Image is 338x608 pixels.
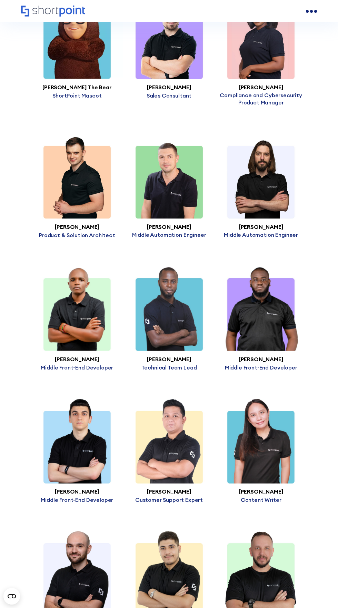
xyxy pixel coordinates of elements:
p: Sales Consultant [123,92,215,99]
h3: [PERSON_NAME] [215,356,307,363]
h3: [PERSON_NAME] [215,489,307,495]
p: Content Writer [215,496,307,504]
h3: [PERSON_NAME] [31,356,123,363]
h3: [PERSON_NAME] [31,224,123,230]
h3: [PERSON_NAME] [123,489,215,495]
p: Middle Front-End Developer [31,496,123,504]
h3: [PERSON_NAME] [215,224,307,230]
p: Customer Support Expert [123,496,215,504]
button: Open CMP widget [3,588,20,605]
iframe: Chat Widget [304,575,338,608]
p: Middle Automation Engineer [123,231,215,239]
p: Middle Front-End Developer [215,364,307,371]
p: Product & Solution Architect [31,232,123,239]
p: ShortPoint Mascot [31,92,123,99]
a: Home [21,6,85,17]
h3: [PERSON_NAME] The Bear [31,84,123,91]
h3: [PERSON_NAME] [123,224,215,230]
p: Middle Automation Engineer [215,231,307,239]
p: Technical Team Lead [123,364,215,371]
p: Compliance and Cybersecurity Product Manager [215,92,307,106]
h3: [PERSON_NAME] [123,356,215,363]
h3: [PERSON_NAME] [215,84,307,91]
h3: [PERSON_NAME] [31,489,123,495]
p: Middle Front-End Developer [31,364,123,371]
h3: [PERSON_NAME] [123,84,215,91]
a: open menu [306,6,317,17]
